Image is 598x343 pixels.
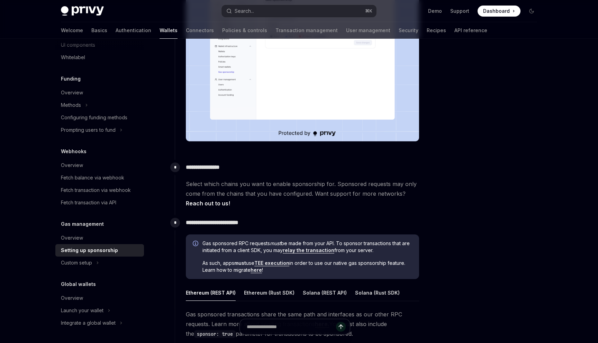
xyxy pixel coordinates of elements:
[427,22,446,39] a: Recipes
[61,294,83,302] div: Overview
[55,232,144,244] a: Overview
[55,86,144,99] a: Overview
[355,285,400,301] div: Solana (Rust SDK)
[61,53,85,62] div: Whitelabel
[346,22,390,39] a: User management
[61,147,87,156] h5: Webhooks
[186,22,214,39] a: Connectors
[61,113,127,122] div: Configuring funding methods
[61,234,83,242] div: Overview
[478,6,520,17] a: Dashboard
[55,159,144,171] a: Overview
[428,8,442,15] a: Demo
[61,174,124,182] div: Fetch balance via webhook
[160,22,178,39] a: Wallets
[61,259,92,267] div: Custom setup
[234,260,246,266] strong: must
[303,285,347,301] div: Solana (REST API)
[55,317,144,329] button: Toggle Integrate a global wallet section
[399,22,418,39] a: Security
[483,8,510,15] span: Dashboard
[55,171,144,184] a: Fetch balance via webhook
[186,309,419,339] span: Gas sponsored transactions share the same path and interfaces as our other RPC requests. Learn mo...
[222,22,267,39] a: Policies & controls
[61,220,104,228] h5: Gas management
[55,99,144,111] button: Toggle Methods section
[55,111,144,124] a: Configuring funding methods
[61,306,103,315] div: Launch your wallet
[526,6,537,17] button: Toggle dark mode
[55,292,144,304] a: Overview
[116,22,151,39] a: Authentication
[61,198,116,207] div: Fetch transaction via API
[55,244,144,257] a: Setting up sponsorship
[450,8,469,15] a: Support
[55,196,144,209] a: Fetch transaction via API
[454,22,487,39] a: API reference
[221,5,377,17] button: Open search
[61,6,104,16] img: dark logo
[186,179,419,208] span: Select which chains you want to enable sponsorship for. Sponsored requests may only come from the...
[55,184,144,196] a: Fetch transaction via webhook
[55,124,144,136] button: Toggle Prompting users to fund section
[91,22,107,39] a: Basics
[55,51,144,64] a: Whitelabel
[61,186,131,194] div: Fetch transaction via webhook
[251,267,262,273] a: here
[61,75,81,83] h5: Funding
[270,240,281,246] em: must
[247,319,336,334] input: Ask a question...
[186,200,230,207] a: Reach out to us!
[61,246,118,254] div: Setting up sponsorship
[202,240,412,254] span: Gas sponsored RPC requests be made from your API. To sponsor transactions that are initiated from...
[193,241,200,248] svg: Info
[244,285,295,301] div: Ethereum (Rust SDK)
[235,7,254,15] div: Search...
[202,260,412,274] span: As such, apps use in order to use our native gas sponsorship feature. Learn how to migrate !
[283,247,334,253] a: relay the transaction
[254,260,289,266] a: TEE execution
[61,126,116,134] div: Prompting users to fund
[55,304,144,317] button: Toggle Launch your wallet section
[186,285,236,301] div: Ethereum (REST API)
[61,280,96,288] h5: Global wallets
[61,161,83,169] div: Overview
[61,22,83,39] a: Welcome
[61,101,81,109] div: Methods
[61,319,116,327] div: Integrate a global wallet
[275,22,338,39] a: Transaction management
[55,257,144,269] button: Toggle Custom setup section
[61,89,83,97] div: Overview
[336,322,346,332] button: Send message
[365,8,372,14] span: ⌘ K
